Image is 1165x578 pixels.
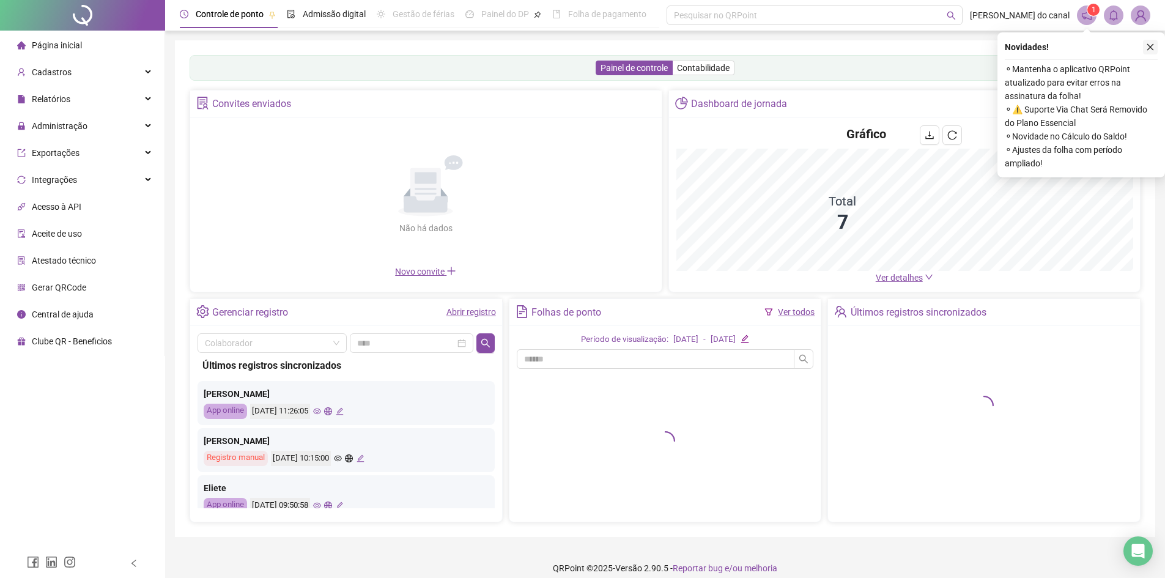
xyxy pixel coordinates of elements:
[393,9,454,19] span: Gestão de férias
[673,563,777,573] span: Reportar bug e/ou melhoria
[204,481,489,495] div: Eliete
[568,9,646,19] span: Folha de pagamento
[1005,143,1158,170] span: ⚬ Ajustes da folha com período ampliado!
[32,336,112,346] span: Clube QR - Beneficios
[32,67,72,77] span: Cadastros
[675,97,688,109] span: pie-chart
[1131,6,1150,24] img: 84188
[32,121,87,131] span: Administração
[17,283,26,292] span: qrcode
[1087,4,1100,16] sup: 1
[287,10,295,18] span: file-done
[552,10,561,18] span: book
[446,307,496,317] a: Abrir registro
[32,283,86,292] span: Gerar QRCode
[834,305,847,318] span: team
[17,95,26,103] span: file
[17,149,26,157] span: export
[17,256,26,265] span: solution
[1092,6,1096,14] span: 1
[196,97,209,109] span: solution
[250,498,310,513] div: [DATE] 09:50:58
[764,308,773,316] span: filter
[799,354,808,364] span: search
[303,9,366,19] span: Admissão digital
[268,11,276,18] span: pushpin
[32,309,94,319] span: Central de ajuda
[17,176,26,184] span: sync
[334,454,342,462] span: eye
[673,333,698,346] div: [DATE]
[324,407,332,415] span: global
[377,10,385,18] span: sun
[691,94,787,114] div: Dashboard de jornada
[581,333,668,346] div: Período de visualização:
[17,41,26,50] span: home
[778,307,815,317] a: Ver todos
[130,559,138,568] span: left
[17,337,26,346] span: gift
[17,122,26,130] span: lock
[64,556,76,568] span: instagram
[212,94,291,114] div: Convites enviados
[345,454,353,462] span: global
[446,266,456,276] span: plus
[204,387,489,401] div: [PERSON_NAME]
[1005,40,1049,54] span: Novidades !
[615,563,642,573] span: Versão
[656,431,675,451] span: loading
[32,40,82,50] span: Página inicial
[17,202,26,211] span: api
[336,407,344,415] span: edit
[1005,103,1158,130] span: ⚬ ⚠️ Suporte Via Chat Será Removido do Plano Essencial
[395,267,456,276] span: Novo convite
[1123,536,1153,566] div: Open Intercom Messenger
[876,273,923,283] span: Ver detalhes
[204,404,247,419] div: App online
[711,333,736,346] div: [DATE]
[180,10,188,18] span: clock-circle
[202,358,490,373] div: Últimos registros sincronizados
[677,63,730,73] span: Contabilidade
[851,302,986,323] div: Últimos registros sincronizados
[741,335,749,343] span: edit
[313,502,321,509] span: eye
[32,229,82,239] span: Aceite de uso
[481,338,490,348] span: search
[357,454,364,462] span: edit
[531,302,601,323] div: Folhas de ponto
[925,130,934,140] span: download
[32,256,96,265] span: Atestado técnico
[32,94,70,104] span: Relatórios
[250,404,310,419] div: [DATE] 11:26:05
[204,434,489,448] div: [PERSON_NAME]
[32,148,80,158] span: Exportações
[196,305,209,318] span: setting
[1108,10,1119,21] span: bell
[196,9,264,19] span: Controle de ponto
[271,451,331,466] div: [DATE] 10:15:00
[204,498,247,513] div: App online
[1005,130,1158,143] span: ⚬ Novidade no Cálculo do Saldo!
[212,302,288,323] div: Gerenciar registro
[516,305,528,318] span: file-text
[465,10,474,18] span: dashboard
[313,407,321,415] span: eye
[534,11,541,18] span: pushpin
[336,502,344,509] span: edit
[947,11,956,20] span: search
[1005,62,1158,103] span: ⚬ Mantenha o aplicativo QRPoint atualizado para evitar erros na assinatura da folha!
[481,9,529,19] span: Painel do DP
[32,175,77,185] span: Integrações
[45,556,57,568] span: linkedin
[970,9,1070,22] span: [PERSON_NAME] do canal
[876,273,933,283] a: Ver detalhes down
[974,396,994,415] span: loading
[1081,10,1092,21] span: notification
[17,229,26,238] span: audit
[601,63,668,73] span: Painel de controle
[925,273,933,281] span: down
[27,556,39,568] span: facebook
[846,125,886,143] h4: Gráfico
[947,130,957,140] span: reload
